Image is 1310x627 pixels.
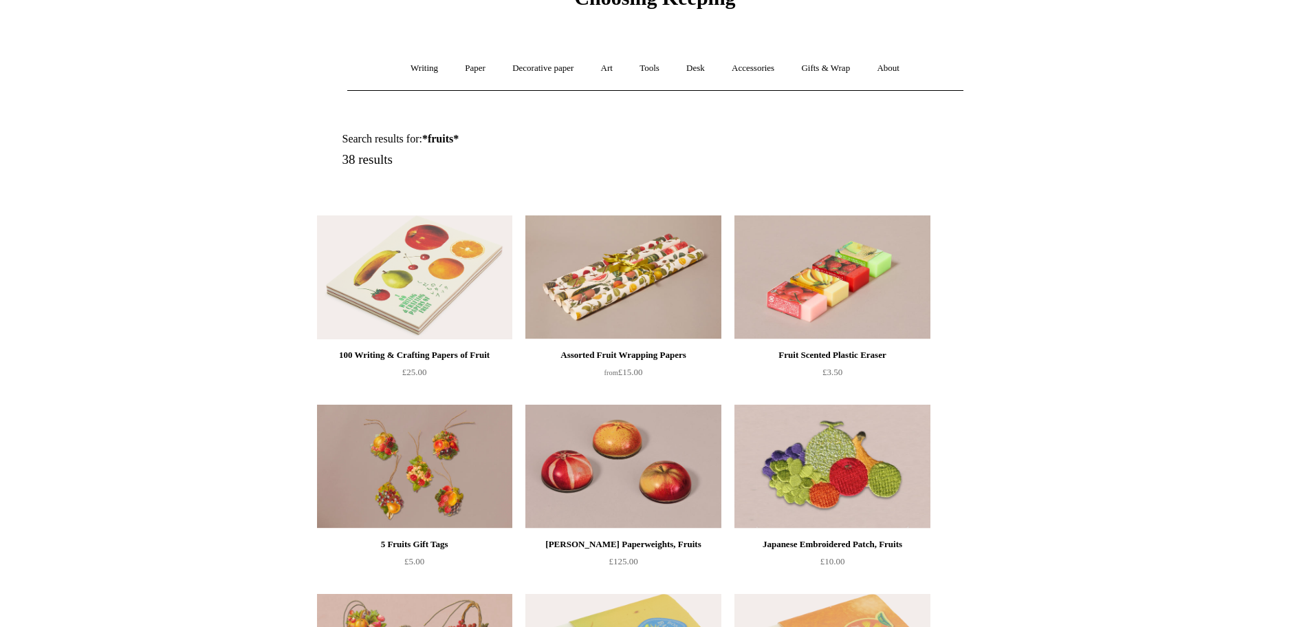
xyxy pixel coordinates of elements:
a: Assorted Fruit Wrapping Papers Assorted Fruit Wrapping Papers [525,215,721,339]
span: £125.00 [609,556,637,566]
img: John Derian Paperweights, Fruits [525,405,721,529]
a: 100 Writing & Crafting Papers of Fruit 100 Writing & Crafting Papers of Fruit [317,215,512,339]
a: Desk [674,50,717,87]
a: [PERSON_NAME] Paperweights, Fruits £125.00 [525,536,721,593]
a: 100 Writing & Crafting Papers of Fruit £25.00 [317,347,512,403]
a: Assorted Fruit Wrapping Papers from£15.00 [525,347,721,403]
a: Art [589,50,625,87]
span: £3.50 [822,367,842,377]
a: Fruit Scented Plastic Eraser £3.50 [734,347,930,403]
span: £10.00 [820,556,845,566]
img: 5 Fruits Gift Tags [317,405,512,529]
div: Japanese Embroidered Patch, Fruits [738,536,926,553]
span: £5.00 [404,556,424,566]
a: Fruit Scented Plastic Eraser Fruit Scented Plastic Eraser [734,215,930,339]
a: 5 Fruits Gift Tags 5 Fruits Gift Tags [317,405,512,529]
img: Assorted Fruit Wrapping Papers [525,215,721,339]
span: from [604,369,618,376]
img: Fruit Scented Plastic Eraser [734,215,930,339]
a: John Derian Paperweights, Fruits John Derian Paperweights, Fruits [525,405,721,529]
a: About [864,50,912,87]
a: Gifts & Wrap [789,50,862,87]
a: Paper [452,50,498,87]
img: 100 Writing & Crafting Papers of Fruit [317,215,512,339]
span: £15.00 [604,367,643,377]
a: Japanese Embroidered Patch, Fruits £10.00 [734,536,930,593]
div: Fruit Scented Plastic Eraser [738,347,926,363]
div: 5 Fruits Gift Tags [320,536,509,553]
a: Writing [398,50,450,87]
div: 100 Writing & Crafting Papers of Fruit [320,347,509,363]
div: Assorted Fruit Wrapping Papers [529,347,717,363]
h5: 38 results [342,152,671,168]
a: Japanese Embroidered Patch, Fruits Japanese Embroidered Patch, Fruits [734,405,930,529]
div: [PERSON_NAME] Paperweights, Fruits [529,536,717,553]
a: Tools [627,50,672,87]
a: 5 Fruits Gift Tags £5.00 [317,536,512,593]
span: £25.00 [402,367,427,377]
img: Japanese Embroidered Patch, Fruits [734,405,930,529]
h1: Search results for: [342,132,671,145]
a: Decorative paper [500,50,586,87]
a: Accessories [719,50,787,87]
